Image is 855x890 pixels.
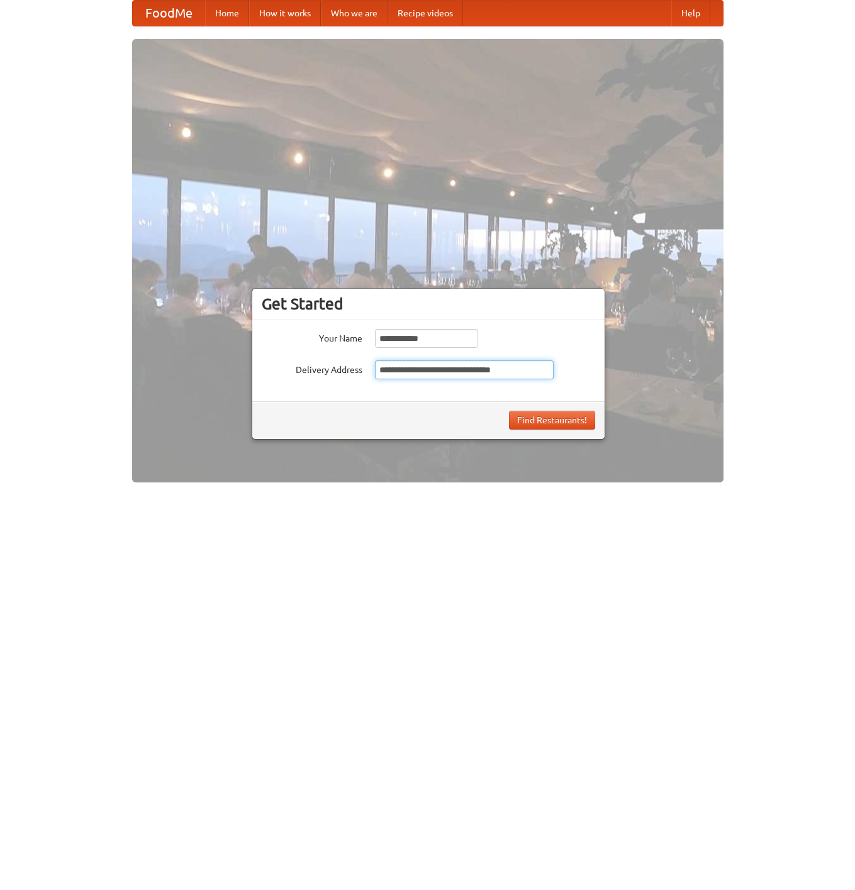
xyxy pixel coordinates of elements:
button: Find Restaurants! [509,411,595,430]
a: FoodMe [133,1,205,26]
label: Delivery Address [262,360,362,376]
a: Help [671,1,710,26]
a: How it works [249,1,321,26]
h3: Get Started [262,294,595,313]
a: Recipe videos [388,1,463,26]
a: Who we are [321,1,388,26]
label: Your Name [262,329,362,345]
a: Home [205,1,249,26]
